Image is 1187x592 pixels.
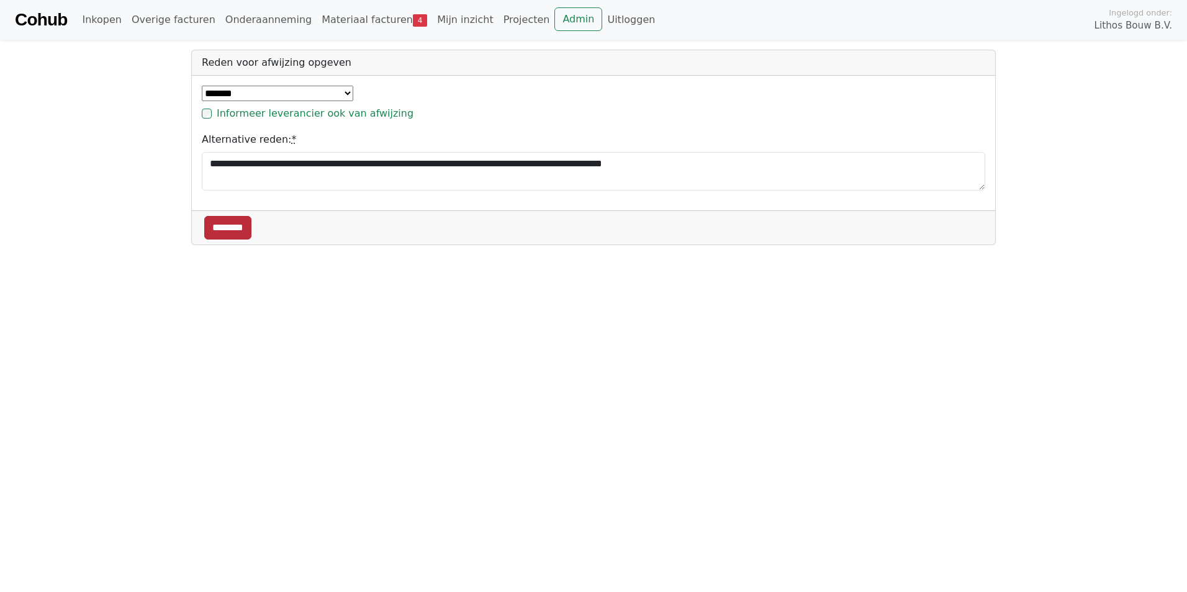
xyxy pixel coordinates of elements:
span: Ingelogd onder: [1109,7,1172,19]
div: Reden voor afwijzing opgeven [192,50,995,76]
span: 4 [413,14,427,27]
span: Lithos Bouw B.V. [1094,19,1172,33]
abbr: required [291,133,296,145]
a: Mijn inzicht [432,7,499,32]
a: Projecten [499,7,555,32]
a: Inkopen [77,7,126,32]
a: Admin [554,7,602,31]
a: Onderaanneming [220,7,317,32]
a: Cohub [15,5,67,35]
a: Overige facturen [127,7,220,32]
label: Informeer leverancier ook van afwijzing [217,106,413,121]
a: Materiaal facturen4 [317,7,432,32]
a: Uitloggen [602,7,660,32]
label: Alternative reden: [202,132,296,147]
